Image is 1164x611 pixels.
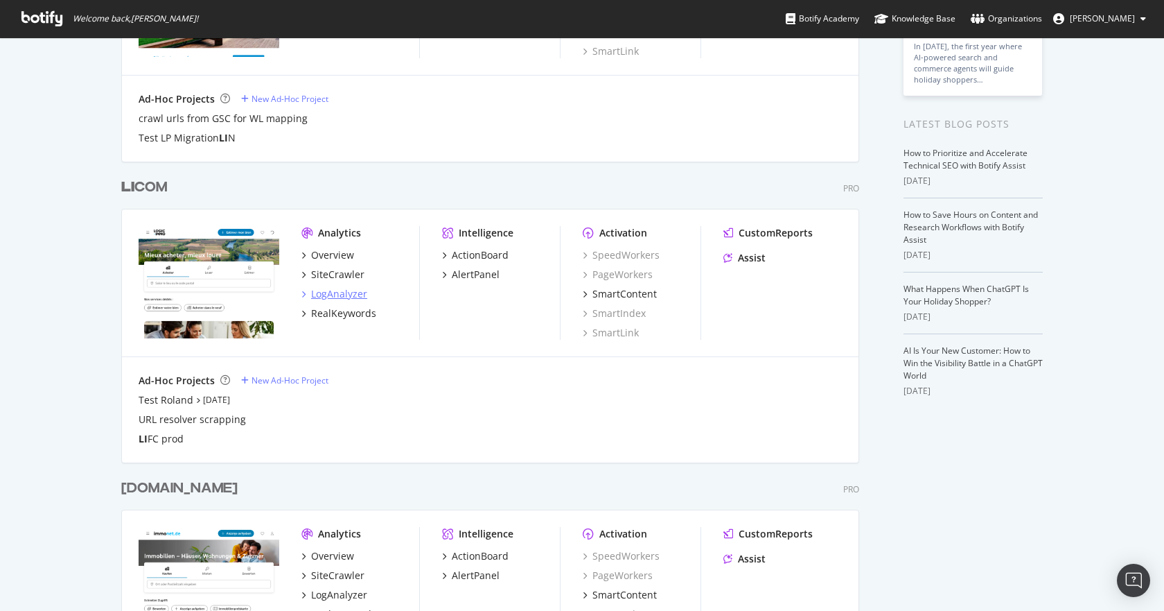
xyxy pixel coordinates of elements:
[723,226,813,240] a: CustomReports
[311,588,367,602] div: LogAnalyzer
[592,287,657,301] div: SmartContent
[903,209,1038,246] a: How to Save Hours on Content and Research Workflows with Botify Assist
[318,527,361,541] div: Analytics
[452,268,500,282] div: AlertPanel
[139,432,148,445] b: LI
[139,393,193,407] a: Test Roland
[252,375,328,386] div: New Ad-Hoc Project
[583,569,653,583] a: PageWorkers
[723,552,766,566] a: Assist
[452,569,500,583] div: AlertPanel
[311,569,364,583] div: SiteCrawler
[301,248,354,262] a: Overview
[583,44,639,58] a: SmartLink
[903,249,1043,261] div: [DATE]
[583,549,660,563] a: SpeedWorkers
[599,527,647,541] div: Activation
[583,268,653,282] a: PageWorkers
[738,251,766,265] div: Assist
[301,287,367,301] a: LogAnalyzer
[459,226,513,240] div: Intelligence
[1070,12,1135,24] span: Lukas MÄNNL
[252,93,328,105] div: New Ad-Hoc Project
[583,307,646,320] a: SmartIndex
[903,283,1029,307] a: What Happens When ChatGPT Is Your Holiday Shopper?
[311,248,354,262] div: Overview
[738,552,766,566] div: Assist
[903,117,1043,132] div: Latest Blog Posts
[1117,564,1150,597] div: Open Intercom Messenger
[121,479,243,499] a: [DOMAIN_NAME]
[583,248,660,262] a: SpeedWorkers
[723,527,813,541] a: CustomReports
[318,226,361,240] div: Analytics
[442,569,500,583] a: AlertPanel
[739,527,813,541] div: CustomReports
[903,385,1043,397] div: [DATE]
[311,268,364,282] div: SiteCrawler
[301,569,364,583] a: SiteCrawler
[971,12,1042,26] div: Organizations
[121,479,238,499] div: [DOMAIN_NAME]
[139,131,236,145] a: Test LP MigrationLIN
[903,147,1028,171] a: How to Prioritize and Accelerate Technical SEO with Botify Assist
[723,251,766,265] a: Assist
[219,131,228,144] b: LI
[583,326,639,340] a: SmartLink
[241,375,328,386] a: New Ad-Hoc Project
[121,178,167,198] div: COM
[739,226,813,240] div: CustomReports
[452,248,509,262] div: ActionBoard
[914,41,1032,85] div: In [DATE], the first year where AI-powered search and commerce agents will guide holiday shoppers…
[301,307,376,320] a: RealKeywords
[139,432,184,446] div: FC prod
[301,588,367,602] a: LogAnalyzer
[599,226,647,240] div: Activation
[442,248,509,262] a: ActionBoard
[139,374,215,388] div: Ad-Hoc Projects
[121,178,173,198] a: LICOM
[139,92,215,106] div: Ad-Hoc Projects
[583,287,657,301] a: SmartContent
[301,549,354,563] a: Overview
[442,549,509,563] a: ActionBoard
[903,311,1043,323] div: [DATE]
[301,268,364,282] a: SiteCrawler
[442,268,500,282] a: AlertPanel
[203,394,230,406] a: [DATE]
[786,12,859,26] div: Botify Academy
[139,131,236,145] div: Test LP Migration N
[139,112,308,126] a: crawl urls from GSC for WL mapping
[139,413,246,427] a: URL resolver scrapping
[139,432,184,446] a: LIFC prod
[583,588,657,602] a: SmartContent
[903,345,1043,381] a: AI Is Your New Customer: How to Win the Visibility Battle in a ChatGPT World
[874,12,955,26] div: Knowledge Base
[592,588,657,602] div: SmartContent
[121,180,134,194] b: LI
[843,483,859,495] div: Pro
[311,287,367,301] div: LogAnalyzer
[459,527,513,541] div: Intelligence
[843,182,859,194] div: Pro
[311,307,376,320] div: RealKeywords
[139,226,279,338] img: logic-immo.com
[73,13,198,24] span: Welcome back, [PERSON_NAME] !
[241,93,328,105] a: New Ad-Hoc Project
[311,549,354,563] div: Overview
[452,549,509,563] div: ActionBoard
[1042,8,1157,30] button: [PERSON_NAME]
[903,175,1043,187] div: [DATE]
